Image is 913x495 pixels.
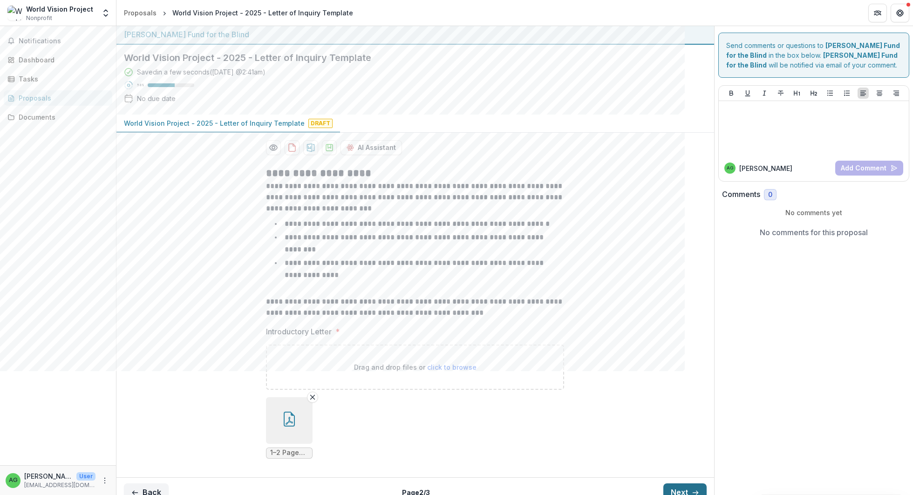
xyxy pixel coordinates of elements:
[24,481,95,489] p: [EMAIL_ADDRESS][DOMAIN_NAME]
[354,362,477,372] p: Drag and drop files or
[791,88,803,99] button: Heading 1
[4,52,112,68] a: Dashboard
[266,326,332,337] p: Introductory Letter
[266,140,281,155] button: Preview 2ed7ffa4-3ec6-4462-ab1e-9133eca1c953-0.pdf
[19,55,105,65] div: Dashboard
[26,4,93,14] div: World Vision Project
[266,397,313,459] div: Remove File1–2 Page Concept Note (with Top-Line Budget) [PERSON_NAME] Fund.docx.pdf
[99,4,112,22] button: Open entity switcher
[858,88,869,99] button: Align Left
[120,6,357,20] nav: breadcrumb
[322,140,337,155] button: download-proposal
[308,119,333,128] span: Draft
[4,71,112,87] a: Tasks
[727,166,733,170] div: Amanda Gaez
[874,88,885,99] button: Align Center
[841,88,852,99] button: Ordered List
[99,475,110,486] button: More
[739,163,792,173] p: [PERSON_NAME]
[891,88,902,99] button: Align Right
[26,14,52,22] span: Nonprofit
[427,363,477,371] span: click to browse
[824,88,836,99] button: Bullet List
[4,34,112,48] button: Notifications
[722,190,760,199] h2: Comments
[303,140,318,155] button: download-proposal
[768,191,772,199] span: 0
[172,8,353,18] div: World Vision Project - 2025 - Letter of Inquiry Template
[76,472,95,481] p: User
[722,208,906,217] p: No comments yet
[341,140,402,155] button: AI Assistant
[285,140,300,155] button: download-proposal
[124,52,692,63] h2: World Vision Project - 2025 - Letter of Inquiry Template
[24,471,73,481] p: [PERSON_NAME]
[760,227,868,238] p: No comments for this proposal
[124,29,707,40] div: [PERSON_NAME] Fund for the Blind
[137,67,266,77] div: Saved in a few seconds ( [DATE] @ 2:41am )
[7,6,22,20] img: World Vision Project
[124,8,157,18] div: Proposals
[19,112,105,122] div: Documents
[4,109,112,125] a: Documents
[137,82,144,88] p: 58 %
[742,88,753,99] button: Underline
[307,392,318,403] button: Remove File
[835,161,903,176] button: Add Comment
[124,118,305,128] p: World Vision Project - 2025 - Letter of Inquiry Template
[4,90,112,106] a: Proposals
[775,88,786,99] button: Strike
[19,37,109,45] span: Notifications
[808,88,819,99] button: Heading 2
[891,4,909,22] button: Get Help
[718,33,910,78] div: Send comments or questions to in the box below. will be notified via email of your comment.
[19,93,105,103] div: Proposals
[137,94,176,103] div: No due date
[759,88,770,99] button: Italicize
[9,477,18,483] div: Amanda Gaez
[868,4,887,22] button: Partners
[270,449,308,457] span: 1–2 Page Concept Note (with Top-Line Budget) [PERSON_NAME] Fund.docx.pdf
[19,74,105,84] div: Tasks
[726,88,737,99] button: Bold
[120,6,160,20] a: Proposals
